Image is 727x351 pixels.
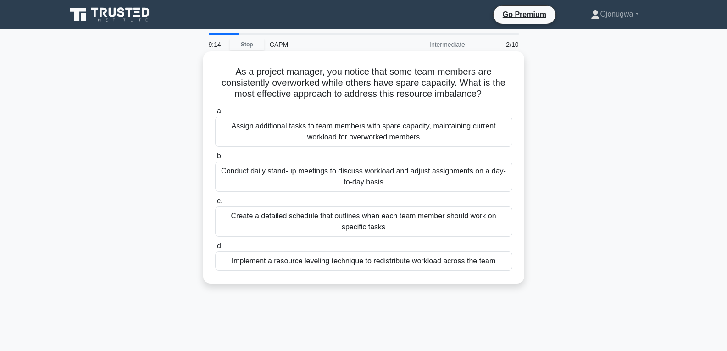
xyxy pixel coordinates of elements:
a: Ojonugwa [569,5,660,23]
div: 9:14 [203,35,230,54]
span: c. [217,197,222,205]
a: Go Premium [497,9,552,20]
div: 2/10 [471,35,524,54]
div: Assign additional tasks to team members with spare capacity, maintaining current workload for ove... [215,117,512,147]
div: Conduct daily stand-up meetings to discuss workload and adjust assignments on a day-to-day basis [215,162,512,192]
h5: As a project manager, you notice that some team members are consistently overworked while others ... [214,66,513,100]
a: Stop [230,39,264,50]
span: d. [217,242,223,250]
span: a. [217,107,223,115]
div: Implement a resource leveling technique to redistribute workload across the team [215,251,512,271]
div: Create a detailed schedule that outlines when each team member should work on specific tasks [215,206,512,237]
span: b. [217,152,223,160]
div: Intermediate [390,35,471,54]
div: CAPM [264,35,390,54]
